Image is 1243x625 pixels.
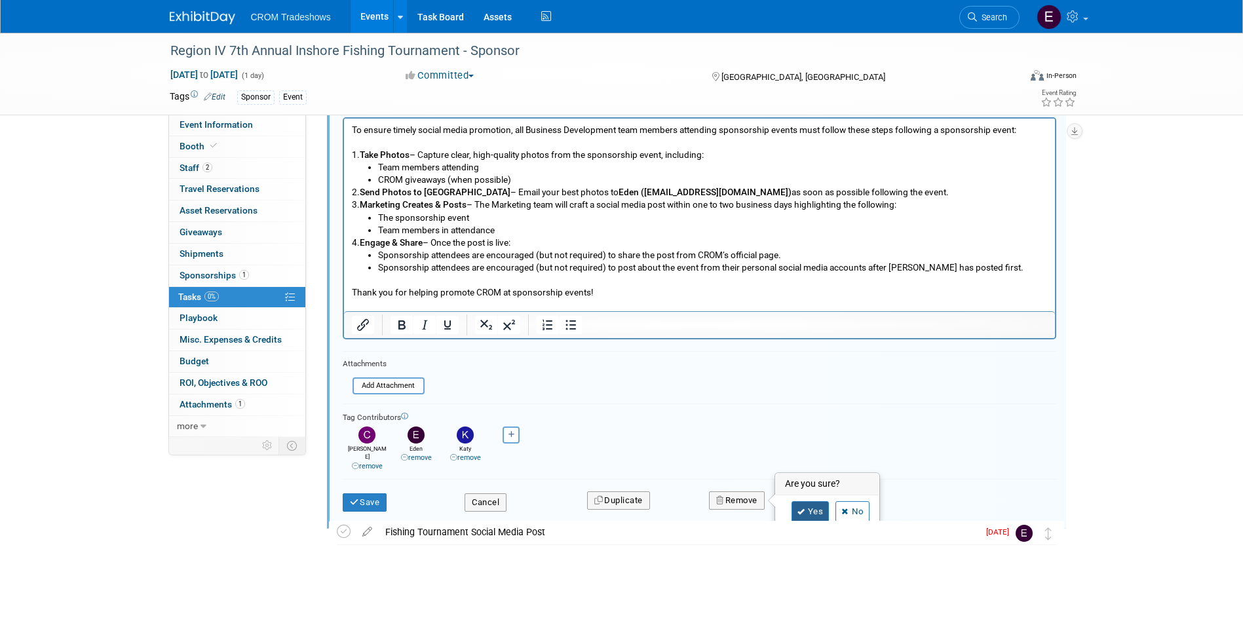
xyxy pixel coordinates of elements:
[537,316,559,334] button: Numbered list
[239,270,249,280] span: 1
[1016,525,1033,542] img: Eden Burleigh
[465,493,507,512] button: Cancel
[210,142,217,149] i: Booth reservation complete
[343,493,387,512] button: Save
[278,437,305,454] td: Toggle Event Tabs
[169,136,305,157] a: Booth
[346,444,389,472] div: [PERSON_NAME]
[180,205,258,216] span: Asset Reservations
[180,162,212,173] span: Staff
[170,69,239,81] span: [DATE] [DATE]
[180,270,249,280] span: Sponsorships
[1031,70,1044,81] img: Format-Inperson.png
[498,316,520,334] button: Superscript
[279,90,307,104] div: Event
[235,399,245,409] span: 1
[169,287,305,308] a: Tasks0%
[169,244,305,265] a: Shipments
[344,119,1055,311] iframe: Rich Text Area
[169,351,305,372] a: Budget
[198,69,210,80] span: to
[401,453,432,462] a: remove
[180,183,259,194] span: Travel Reservations
[1045,527,1052,540] i: Move task
[169,416,305,437] a: more
[560,316,582,334] button: Bullet list
[170,90,225,105] td: Tags
[180,141,220,151] span: Booth
[1046,71,1077,81] div: In-Person
[166,39,1000,63] div: Region IV 7th Annual Inshore Fishing Tournament - Sponsor
[237,90,275,104] div: Sponsor
[343,358,425,369] div: Attachments
[169,265,305,286] a: Sponsorships1
[240,71,264,80] span: (1 day)
[942,68,1077,88] div: Event Format
[587,491,650,510] button: Duplicate
[180,334,282,345] span: Misc. Expenses & Credits
[395,444,438,463] div: Eden
[444,444,487,463] div: Katy
[251,12,331,22] span: CROM Tradeshows
[180,248,223,259] span: Shipments
[450,453,481,462] a: remove
[457,426,474,444] img: Katy Robinson
[475,316,497,334] button: Subscript
[169,330,305,350] a: Misc. Expenses & Credits
[204,292,219,301] span: 0%
[401,69,479,83] button: Committed
[169,308,305,329] a: Playbook
[352,316,374,334] button: Insert/edit link
[356,526,379,538] a: edit
[709,491,765,510] button: Remove
[180,227,222,237] span: Giveaways
[169,373,305,394] a: ROI, Objectives & ROO
[204,92,225,102] a: Edit
[180,312,218,323] span: Playbook
[413,316,436,334] button: Italic
[180,377,267,388] span: ROI, Objectives & ROO
[180,399,245,409] span: Attachments
[343,409,1056,423] div: Tag Contributors
[977,12,1007,22] span: Search
[352,462,383,470] a: remove
[180,356,209,366] span: Budget
[391,316,413,334] button: Bold
[721,72,885,82] span: [GEOGRAPHIC_DATA], [GEOGRAPHIC_DATA]
[177,421,198,431] span: more
[169,158,305,179] a: Staff2
[169,200,305,221] a: Asset Reservations
[169,222,305,243] a: Giveaways
[408,426,425,444] img: Eden Burleigh
[776,474,879,495] h3: Are you sure?
[986,527,1016,537] span: [DATE]
[169,394,305,415] a: Attachments1
[959,6,1020,29] a: Search
[1037,5,1061,29] img: Emily Williams
[379,521,978,543] div: Fishing Tournament Social Media Post
[792,501,830,522] a: Yes
[358,426,375,444] img: Cameron Kenyon
[835,501,870,522] a: No
[1041,90,1076,96] div: Event Rating
[169,179,305,200] a: Travel Reservations
[180,119,253,130] span: Event Information
[169,115,305,136] a: Event Information
[256,437,279,454] td: Personalize Event Tab Strip
[178,292,219,302] span: Tasks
